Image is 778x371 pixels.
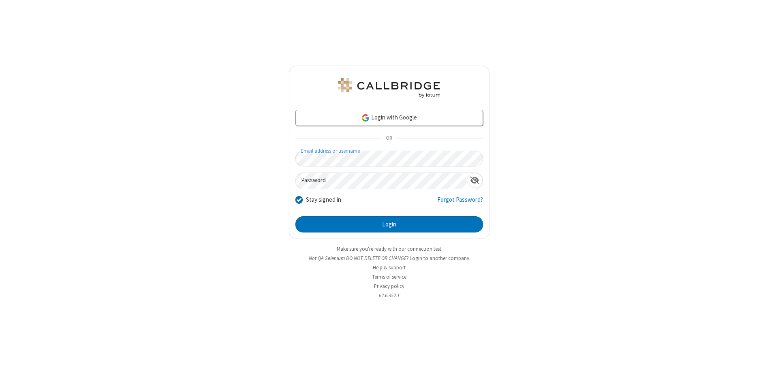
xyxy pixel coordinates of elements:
input: Email address or username [295,151,483,166]
a: Help & support [373,264,406,271]
a: Forgot Password? [437,195,483,211]
input: Password [296,173,467,189]
img: google-icon.png [361,113,370,122]
a: Privacy policy [374,283,404,290]
a: Terms of service [372,273,406,280]
button: Login [295,216,483,232]
label: Stay signed in [306,195,341,205]
div: Show password [467,173,483,188]
a: Login with Google [295,110,483,126]
li: Not QA Selenium DO NOT DELETE OR CHANGE? [289,254,489,262]
button: Login to another company [410,254,469,262]
img: QA Selenium DO NOT DELETE OR CHANGE [336,78,442,98]
span: OR [383,133,395,144]
a: Make sure you're ready with our connection test [337,245,441,252]
li: v2.6.352.1 [289,292,489,299]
